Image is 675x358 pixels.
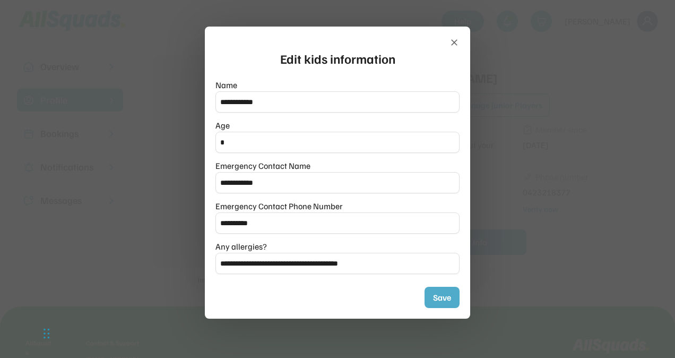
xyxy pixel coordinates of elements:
button: Save [425,287,460,308]
div: Any allergies? [215,240,267,253]
div: Age [215,119,230,132]
div: Emergency Contact Name [215,159,310,172]
div: Emergency Contact Phone Number [215,200,343,212]
div: Edit kids information [280,49,395,68]
div: Name [215,79,237,91]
